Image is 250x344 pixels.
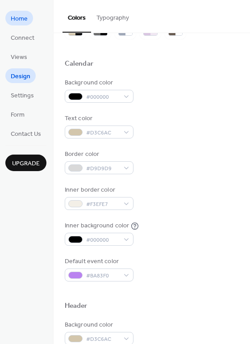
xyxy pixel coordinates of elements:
a: Design [5,68,36,83]
a: Settings [5,88,39,102]
span: Contact Us [11,130,41,139]
span: Home [11,14,28,24]
span: Views [11,53,27,62]
div: Inner background color [65,221,129,231]
a: Connect [5,30,40,45]
span: Settings [11,91,34,101]
a: Contact Us [5,126,46,141]
span: #D3C6AC [86,335,119,344]
span: Upgrade [12,159,40,168]
div: Background color [65,78,132,88]
span: Design [11,72,30,81]
span: #000000 [86,92,119,102]
div: Default event color [65,257,132,266]
div: Border color [65,150,132,159]
a: Home [5,11,33,25]
div: Text color [65,114,132,123]
span: Connect [11,34,34,43]
a: Views [5,49,33,64]
span: Form [11,110,25,120]
span: #D3C6AC [86,128,119,138]
div: Background color [65,320,132,330]
div: Calendar [65,59,93,69]
button: Upgrade [5,155,46,171]
div: Header [65,302,87,311]
span: #000000 [86,235,119,245]
span: #BA83F0 [86,271,119,281]
div: Inner border color [65,185,132,195]
span: #F3EFE7 [86,200,119,209]
span: #D9D9D9 [86,164,119,173]
a: Form [5,107,30,122]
